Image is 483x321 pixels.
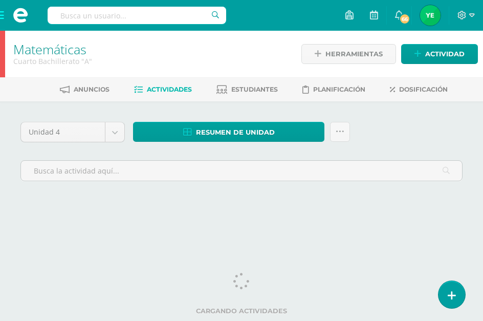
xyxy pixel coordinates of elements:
a: Dosificación [390,81,448,98]
label: Cargando actividades [20,307,463,315]
input: Busca la actividad aquí... [21,161,462,181]
span: Dosificación [399,85,448,93]
a: Estudiantes [216,81,278,98]
span: Actividades [147,85,192,93]
span: Herramientas [325,45,383,63]
span: Actividad [425,45,465,63]
a: Matemáticas [13,40,86,58]
h1: Matemáticas [13,42,288,56]
img: 6fd3bd7d6e4834e5979ff6a5032b647c.png [420,5,441,26]
span: 66 [399,13,410,25]
a: Anuncios [60,81,109,98]
a: Resumen de unidad [133,122,324,142]
div: Cuarto Bachillerato 'A' [13,56,288,66]
span: Anuncios [74,85,109,93]
a: Planificación [302,81,365,98]
span: Planificación [313,85,365,93]
span: Unidad 4 [29,122,97,142]
a: Actividades [134,81,192,98]
span: Resumen de unidad [196,123,275,142]
a: Actividad [401,44,478,64]
input: Busca un usuario... [48,7,226,24]
a: Unidad 4 [21,122,124,142]
a: Herramientas [301,44,396,64]
span: Estudiantes [231,85,278,93]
